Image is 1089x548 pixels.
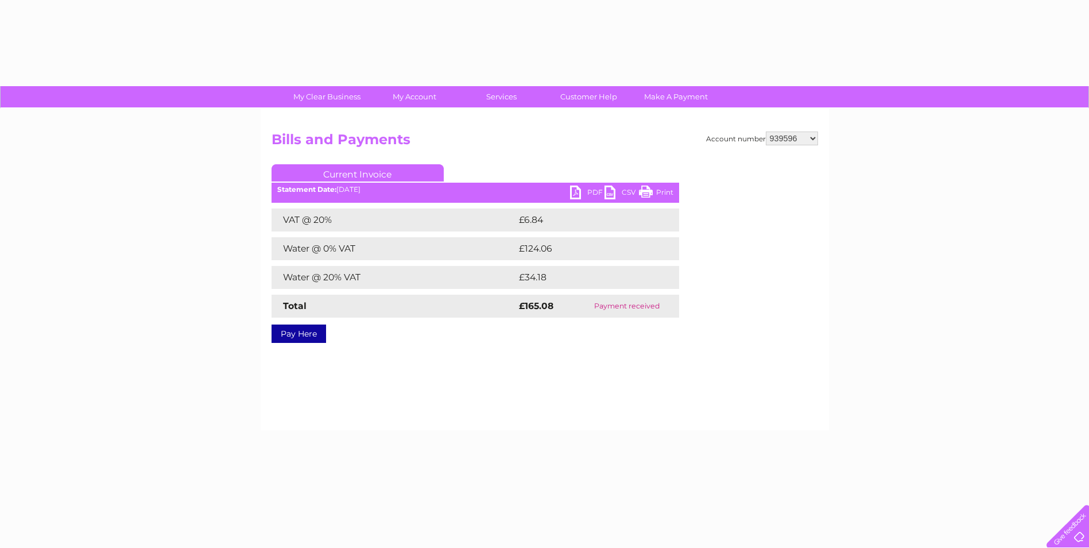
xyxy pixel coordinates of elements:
[570,186,604,202] a: PDF
[516,237,658,260] td: £124.06
[272,132,818,153] h2: Bills and Payments
[629,86,723,107] a: Make A Payment
[277,185,336,194] b: Statement Date:
[706,132,818,145] div: Account number
[454,86,549,107] a: Services
[519,300,553,311] strong: £165.08
[272,186,679,194] div: [DATE]
[280,86,374,107] a: My Clear Business
[604,186,639,202] a: CSV
[639,186,673,202] a: Print
[272,164,444,182] a: Current Invoice
[367,86,462,107] a: My Account
[516,266,655,289] td: £34.18
[541,86,636,107] a: Customer Help
[575,295,679,318] td: Payment received
[516,209,653,231] td: £6.84
[272,237,516,260] td: Water @ 0% VAT
[272,325,326,343] a: Pay Here
[272,266,516,289] td: Water @ 20% VAT
[272,209,516,231] td: VAT @ 20%
[283,300,307,311] strong: Total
